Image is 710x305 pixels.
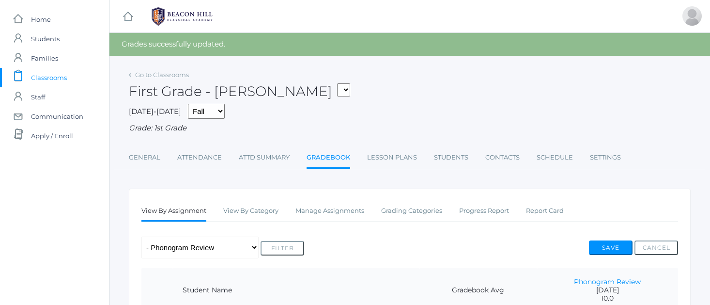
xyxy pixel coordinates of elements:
[31,126,73,145] span: Apply / Enroll
[547,294,668,303] span: 10.0
[295,201,364,221] a: Manage Assignments
[31,68,67,87] span: Classrooms
[261,241,304,256] button: Filter
[434,148,468,167] a: Students
[239,148,290,167] a: Attd Summary
[129,84,350,99] h2: First Grade - [PERSON_NAME]
[590,148,621,167] a: Settings
[177,148,222,167] a: Attendance
[129,107,181,116] span: [DATE]-[DATE]
[307,148,350,169] a: Gradebook
[459,201,509,221] a: Progress Report
[526,201,564,221] a: Report Card
[485,148,520,167] a: Contacts
[547,286,668,294] span: [DATE]
[141,201,206,222] a: View By Assignment
[381,201,442,221] a: Grading Categories
[31,87,45,107] span: Staff
[129,148,160,167] a: General
[537,148,573,167] a: Schedule
[135,71,189,79] a: Go to Classrooms
[634,241,678,255] button: Cancel
[574,277,641,286] a: Phonogram Review
[31,29,60,48] span: Students
[146,4,218,29] img: BHCALogos-05-308ed15e86a5a0abce9b8dd61676a3503ac9727e845dece92d48e8588c001991.png
[109,33,710,56] div: Grades successfully updated.
[129,123,691,134] div: Grade: 1st Grade
[31,10,51,29] span: Home
[31,107,83,126] span: Communication
[31,48,58,68] span: Families
[589,241,633,255] button: Save
[367,148,417,167] a: Lesson Plans
[223,201,278,221] a: View By Category
[682,6,702,26] div: Jaimie Watson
